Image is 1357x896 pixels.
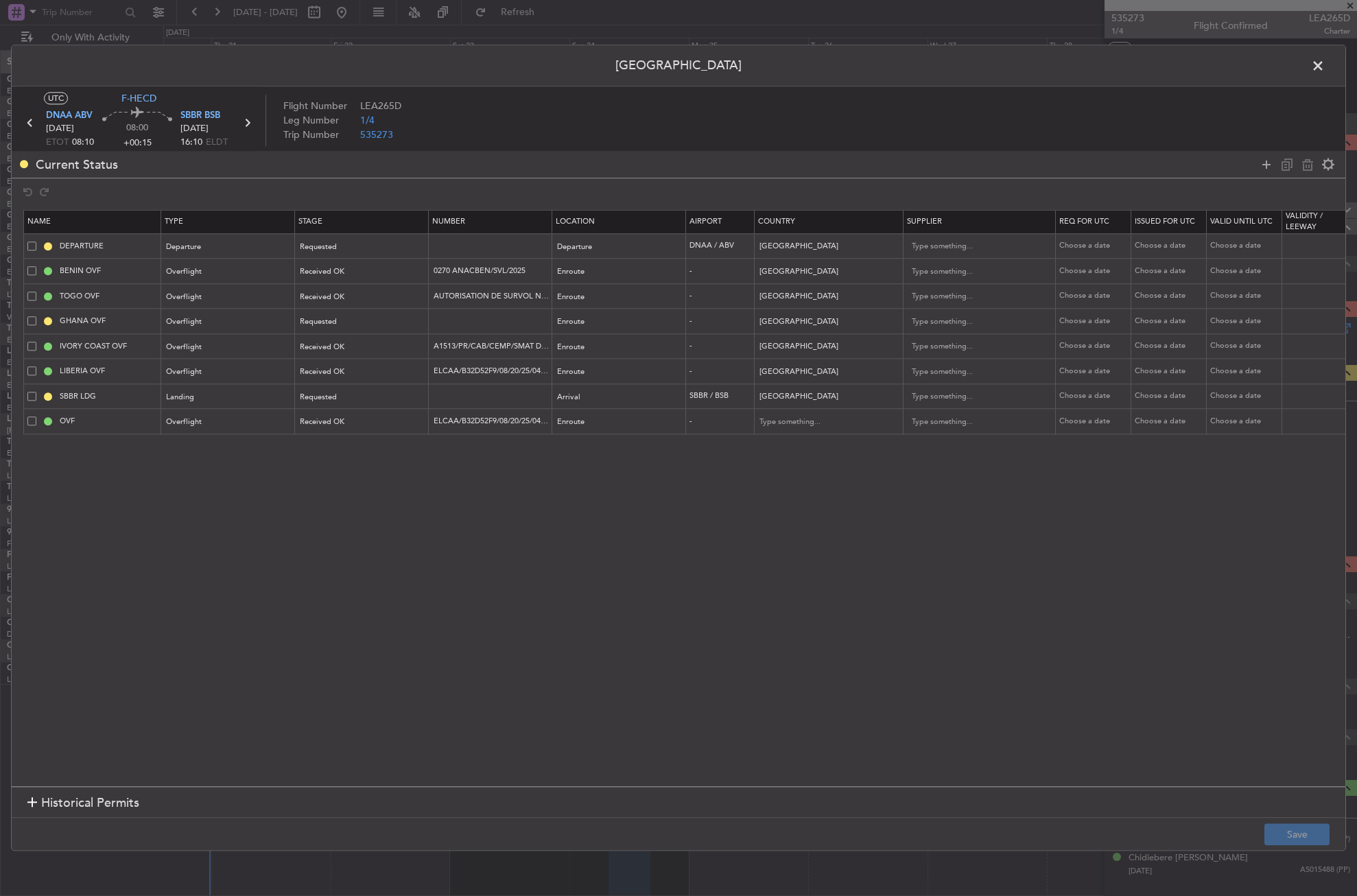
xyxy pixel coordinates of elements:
div: Choose a date [1135,366,1206,377]
span: Req For Utc [1059,216,1109,226]
div: Choose a date [1210,241,1282,252]
div: Choose a date [1135,341,1206,353]
div: Choose a date [1135,241,1206,252]
div: Choose a date [1210,266,1282,277]
div: Choose a date [1059,366,1131,377]
div: Choose a date [1135,316,1206,327]
div: Choose a date [1059,416,1131,427]
div: Choose a date [1210,366,1282,377]
div: Choose a date [1135,266,1206,277]
div: Choose a date [1210,291,1282,303]
div: Choose a date [1210,341,1282,353]
div: Choose a date [1059,341,1131,353]
div: Choose a date [1135,391,1206,403]
div: Choose a date [1210,316,1282,327]
div: Choose a date [1135,416,1206,427]
span: Valid Until Utc [1210,216,1273,226]
div: Choose a date [1059,241,1131,252]
span: Validity / Leeway [1286,211,1323,233]
div: Choose a date [1059,291,1131,303]
div: Choose a date [1210,391,1282,403]
div: Choose a date [1210,416,1282,427]
span: Issued For Utc [1135,216,1195,226]
div: Choose a date [1059,316,1131,327]
div: Choose a date [1059,391,1131,403]
div: Choose a date [1059,266,1131,277]
header: [GEOGRAPHIC_DATA] [12,45,1345,86]
div: Choose a date [1135,291,1206,303]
